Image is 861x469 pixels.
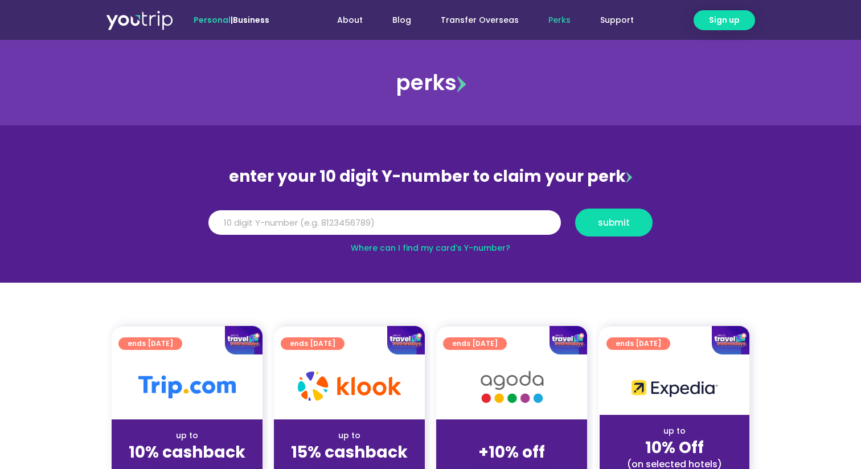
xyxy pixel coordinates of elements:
span: | [194,14,269,26]
a: Transfer Overseas [426,10,534,31]
strong: +10% off [478,441,545,463]
a: Business [233,14,269,26]
div: up to [121,430,253,442]
a: About [322,10,378,31]
span: Sign up [709,14,740,26]
div: up to [283,430,416,442]
form: Y Number [208,209,653,245]
strong: 10% cashback [129,441,245,463]
div: up to [609,425,740,437]
input: 10 digit Y-number (e.g. 8123456789) [208,210,561,235]
strong: 15% cashback [291,441,408,463]
nav: Menu [300,10,649,31]
a: Sign up [694,10,755,30]
span: Personal [194,14,231,26]
a: Blog [378,10,426,31]
span: up to [501,430,522,441]
strong: 10% Off [645,437,704,459]
span: submit [598,218,630,227]
button: submit [575,209,653,236]
a: Support [585,10,649,31]
a: Perks [534,10,585,31]
div: enter your 10 digit Y-number to claim your perk [203,162,658,191]
a: Where can I find my card’s Y-number? [351,242,510,254]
